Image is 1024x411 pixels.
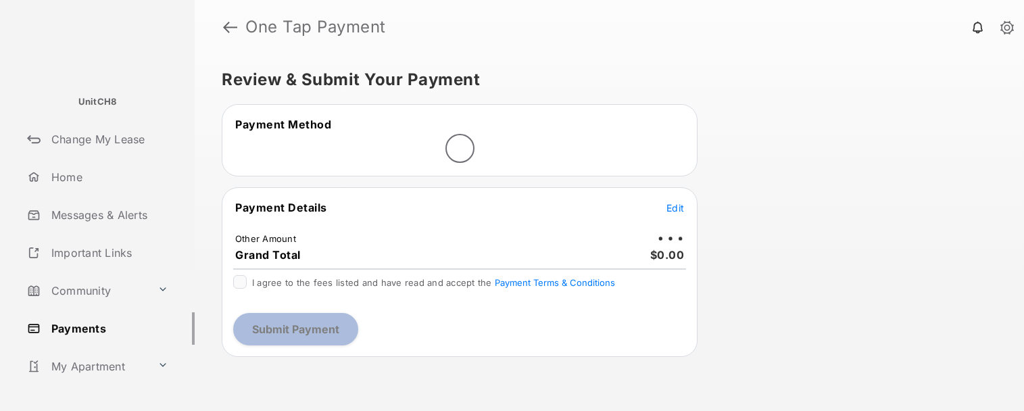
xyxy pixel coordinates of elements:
[245,19,386,35] strong: One Tap Payment
[233,313,358,345] button: Submit Payment
[22,123,195,155] a: Change My Lease
[495,277,615,288] button: I agree to the fees listed and have read and accept the
[650,248,685,262] span: $0.00
[666,202,684,214] span: Edit
[22,199,195,231] a: Messages & Alerts
[22,274,152,307] a: Community
[22,161,195,193] a: Home
[22,312,195,345] a: Payments
[222,72,986,88] h5: Review & Submit Your Payment
[666,201,684,214] button: Edit
[22,350,152,383] a: My Apartment
[235,201,327,214] span: Payment Details
[235,118,331,131] span: Payment Method
[235,233,297,245] td: Other Amount
[252,277,615,288] span: I agree to the fees listed and have read and accept the
[235,248,301,262] span: Grand Total
[78,95,117,109] p: UnitCH8
[22,237,174,269] a: Important Links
